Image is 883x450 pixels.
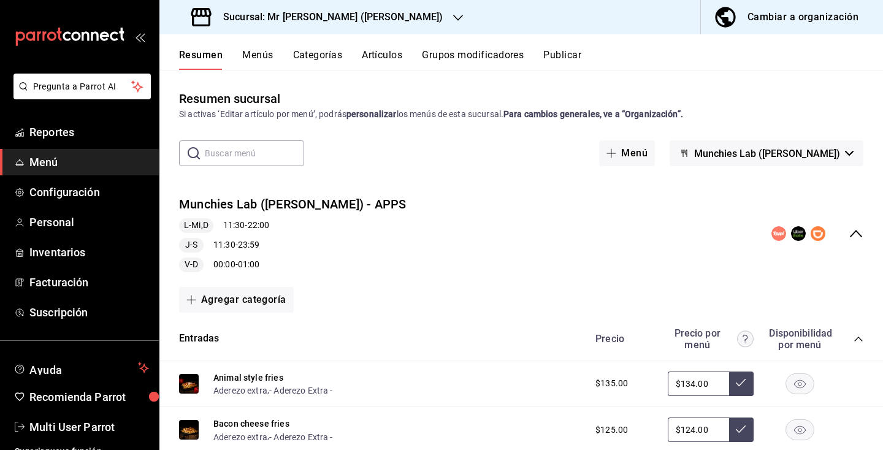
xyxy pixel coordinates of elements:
button: Menú [599,140,655,166]
span: Suscripción [29,304,149,321]
button: Animal style fries [213,372,283,384]
span: Recomienda Parrot [29,389,149,405]
div: 11:30 - 22:00 [179,218,407,233]
h3: Sucursal: Mr [PERSON_NAME] ([PERSON_NAME]) [213,10,443,25]
span: Configuración [29,184,149,200]
button: Munchies Lab ([PERSON_NAME]) [670,140,863,166]
button: Aderezo extra [213,431,267,443]
div: Precio por menú [668,327,754,351]
span: J-S [180,238,202,251]
button: - Aderezo Extra - [269,431,333,443]
img: Preview [179,420,199,440]
div: navigation tabs [179,49,883,70]
button: Munchies Lab ([PERSON_NAME]) - APPS [179,196,407,213]
input: Sin ajuste [668,372,729,396]
div: Si activas ‘Editar artículo por menú’, podrás los menús de esta sucursal. [179,108,863,121]
button: - Aderezo Extra - [269,384,333,397]
button: Agregar categoría [179,287,294,313]
button: Resumen [179,49,223,70]
button: open_drawer_menu [135,32,145,42]
strong: Para cambios generales, ve a “Organización”. [503,109,683,119]
span: $135.00 [595,377,628,390]
button: Menús [242,49,273,70]
div: Cambiar a organización [747,9,858,26]
button: Entradas [179,332,219,346]
div: , [213,430,333,443]
span: V-D [180,258,203,271]
div: Disponibilidad por menú [769,327,830,351]
button: collapse-category-row [854,334,863,344]
span: $125.00 [595,424,628,437]
input: Sin ajuste [668,418,729,442]
div: , [213,384,333,397]
div: Resumen sucursal [179,90,280,108]
button: Bacon cheese fries [213,418,289,430]
button: Aderezo extra [213,384,267,397]
span: Facturación [29,274,149,291]
button: Artículos [362,49,402,70]
img: Preview [179,374,199,394]
strong: personalizar [346,109,397,119]
span: Inventarios [29,244,149,261]
span: L-Mi,D [179,219,213,232]
button: Publicar [543,49,581,70]
div: Precio [583,333,662,345]
span: Reportes [29,124,149,140]
span: Munchies Lab ([PERSON_NAME]) [694,148,840,159]
div: collapse-menu-row [159,186,883,282]
span: Personal [29,214,149,231]
div: 00:00 - 01:00 [179,257,407,272]
a: Pregunta a Parrot AI [9,89,151,102]
span: Pregunta a Parrot AI [33,80,132,93]
button: Pregunta a Parrot AI [13,74,151,99]
button: Grupos modificadores [422,49,524,70]
div: 11:30 - 23:59 [179,238,407,253]
span: Multi User Parrot [29,419,149,435]
input: Buscar menú [205,141,304,166]
button: Categorías [293,49,343,70]
span: Menú [29,154,149,170]
span: Ayuda [29,360,133,375]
